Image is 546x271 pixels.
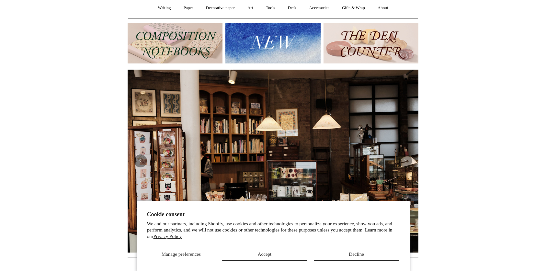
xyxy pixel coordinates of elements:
img: 20250131 INSIDE OF THE SHOP.jpg__PID:b9484a69-a10a-4bde-9e8d-1408d3d5e6ad [128,70,418,252]
h2: Cookie consent [147,211,399,218]
button: Decline [314,248,399,261]
button: Accept [222,248,307,261]
button: Manage preferences [147,248,215,261]
button: Previous [134,154,147,167]
button: Next [399,154,412,167]
img: New.jpg__PID:f73bdf93-380a-4a35-bcfe-7823039498e1 [225,23,320,63]
img: The Deli Counter [324,23,418,63]
a: Privacy Policy [154,234,182,239]
p: We and our partners, including Shopify, use cookies and other technologies to personalize your ex... [147,221,399,240]
img: 202302 Composition ledgers.jpg__PID:69722ee6-fa44-49dd-a067-31375e5d54ec [128,23,222,63]
span: Manage preferences [162,252,201,257]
